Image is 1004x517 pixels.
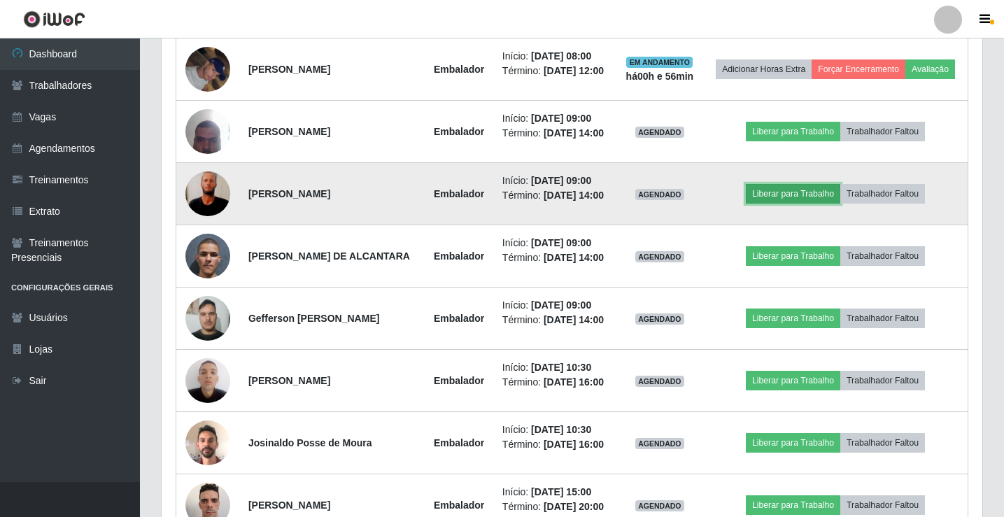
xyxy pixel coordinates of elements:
li: Término: [502,375,608,390]
time: [DATE] 14:00 [544,314,604,325]
button: Liberar para Trabalho [746,433,840,453]
span: EM ANDAMENTO [626,57,693,68]
span: AGENDADO [635,376,684,387]
img: CoreUI Logo [23,10,85,28]
strong: Embalador [434,500,484,511]
time: [DATE] 09:00 [531,175,591,186]
button: Liberar para Trabalho [746,309,840,328]
time: [DATE] 14:00 [544,127,604,139]
strong: [PERSON_NAME] DE ALCANTARA [248,250,410,262]
button: Trabalhador Faltou [840,246,925,266]
img: 1756659986105.jpeg [185,288,230,348]
time: [DATE] 09:00 [531,299,591,311]
li: Início: [502,423,608,437]
strong: há 00 h e 56 min [626,71,694,82]
strong: [PERSON_NAME] [248,500,330,511]
strong: Josinaldo Posse de Moura [248,437,372,448]
img: 1722619557508.jpeg [185,101,230,161]
li: Término: [502,500,608,514]
span: AGENDADO [635,438,684,449]
span: AGENDADO [635,189,684,200]
li: Início: [502,49,608,64]
strong: Embalador [434,313,484,324]
time: [DATE] 14:00 [544,252,604,263]
span: AGENDADO [635,500,684,511]
button: Liberar para Trabalho [746,122,840,141]
img: 1730850583959.jpeg [185,216,230,296]
strong: [PERSON_NAME] [248,188,330,199]
time: [DATE] 15:00 [531,486,591,497]
strong: Embalador [434,375,484,386]
strong: Gefferson [PERSON_NAME] [248,313,379,324]
strong: Embalador [434,250,484,262]
li: Início: [502,111,608,126]
li: Início: [502,236,608,250]
li: Início: [502,485,608,500]
button: Liberar para Trabalho [746,371,840,390]
time: [DATE] 14:00 [544,190,604,201]
button: Liberar para Trabalho [746,246,840,266]
strong: [PERSON_NAME] [248,375,330,386]
img: 1701349754449.jpeg [185,350,230,410]
time: [DATE] 12:00 [544,65,604,76]
time: [DATE] 16:00 [544,439,604,450]
strong: [PERSON_NAME] [248,126,330,137]
img: 1749319622853.jpeg [185,413,230,472]
li: Término: [502,437,608,452]
span: AGENDADO [635,127,684,138]
span: AGENDADO [635,251,684,262]
li: Término: [502,250,608,265]
button: Trabalhador Faltou [840,184,925,204]
time: [DATE] 09:00 [531,113,591,124]
button: Liberar para Trabalho [746,184,840,204]
button: Adicionar Horas Extra [716,59,812,79]
time: [DATE] 08:00 [531,50,591,62]
strong: Embalador [434,64,484,75]
li: Início: [502,360,608,375]
button: Trabalhador Faltou [840,309,925,328]
strong: Embalador [434,188,484,199]
li: Início: [502,298,608,313]
span: AGENDADO [635,313,684,325]
li: Término: [502,64,608,78]
img: 1754491826586.jpeg [185,39,230,99]
time: [DATE] 20:00 [544,501,604,512]
strong: Embalador [434,437,484,448]
button: Trabalhador Faltou [840,371,925,390]
button: Trabalhador Faltou [840,433,925,453]
strong: [PERSON_NAME] [248,64,330,75]
button: Avaliação [905,59,955,79]
time: [DATE] 10:30 [531,424,591,435]
button: Trabalhador Faltou [840,122,925,141]
strong: Embalador [434,126,484,137]
li: Término: [502,126,608,141]
time: [DATE] 10:30 [531,362,591,373]
button: Forçar Encerramento [812,59,905,79]
img: 1751591398028.jpeg [185,144,230,243]
li: Término: [502,313,608,327]
button: Liberar para Trabalho [746,495,840,515]
li: Término: [502,188,608,203]
time: [DATE] 09:00 [531,237,591,248]
button: Trabalhador Faltou [840,495,925,515]
time: [DATE] 16:00 [544,376,604,388]
li: Início: [502,173,608,188]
